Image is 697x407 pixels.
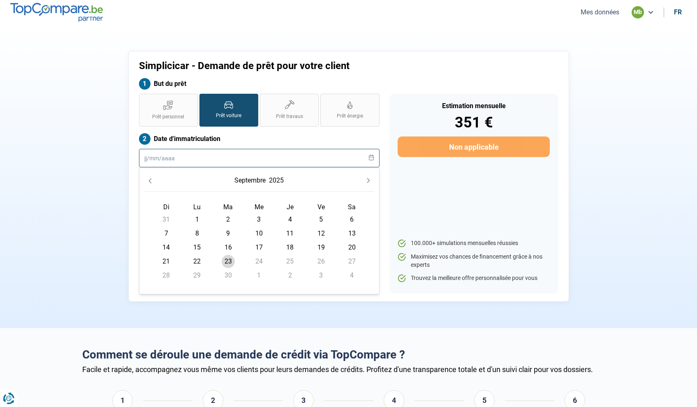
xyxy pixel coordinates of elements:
[345,255,359,268] span: 27
[317,203,325,211] span: Ve
[213,227,243,240] td: 9
[151,254,182,268] td: 21
[283,241,296,254] span: 18
[398,136,549,157] button: Non applicable
[674,8,682,16] div: fr
[345,241,359,254] span: 20
[139,168,380,294] div: Choose Date
[182,213,213,227] td: 1
[222,255,235,268] span: 23
[337,113,363,120] span: Prêt énergie
[306,268,336,282] td: 3
[243,213,274,227] td: 3
[151,213,182,227] td: 31
[398,115,549,130] div: 351 €
[213,213,243,227] td: 2
[139,133,380,145] label: Date d'immatriculation
[283,255,296,268] span: 25
[151,227,182,240] td: 7
[182,254,213,268] td: 22
[306,213,336,227] td: 5
[182,227,213,240] td: 8
[222,269,235,282] span: 30
[287,203,294,211] span: Je
[345,213,359,226] span: 6
[348,203,356,211] span: Sa
[252,227,266,240] span: 10
[190,227,204,240] span: 8
[243,227,274,240] td: 10
[190,269,204,282] span: 29
[336,268,367,282] td: 4
[139,78,380,90] label: But du prêt
[315,269,328,282] span: 3
[182,240,213,254] td: 15
[336,254,367,268] td: 27
[222,213,235,226] span: 2
[275,240,306,254] td: 18
[252,255,266,268] span: 24
[160,241,173,254] span: 14
[216,112,241,119] span: Prêt voiture
[10,3,103,21] img: TopCompare.be
[315,255,328,268] span: 26
[345,269,359,282] span: 4
[193,203,201,211] span: Lu
[345,227,359,240] span: 13
[306,240,336,254] td: 19
[190,255,204,268] span: 22
[275,227,306,240] td: 11
[144,175,156,186] button: Previous Month
[267,173,285,188] button: Choose Year
[252,241,266,254] span: 17
[632,6,644,18] div: mb
[398,253,549,269] li: Maximisez vos chances de financement grâce à nos experts
[336,240,367,254] td: 20
[213,240,243,254] td: 16
[252,213,266,226] span: 3
[222,227,235,240] span: 9
[151,268,182,282] td: 28
[151,240,182,254] td: 14
[255,203,264,211] span: Me
[306,227,336,240] td: 12
[306,254,336,268] td: 26
[160,269,173,282] span: 28
[223,203,233,211] span: Ma
[252,269,266,282] span: 1
[139,149,380,167] input: jj/mm/aaaa
[275,268,306,282] td: 2
[139,60,451,72] h1: Simplicicar - Demande de prêt pour votre client
[283,213,296,226] span: 4
[283,269,296,282] span: 2
[222,241,235,254] span: 16
[283,227,296,240] span: 11
[182,268,213,282] td: 29
[160,255,173,268] span: 21
[243,240,274,254] td: 17
[243,254,274,268] td: 24
[398,103,549,109] div: Estimation mensuelle
[398,239,549,247] li: 100.000+ simulations mensuelles réussies
[82,365,615,374] div: Facile et rapide, accompagnez vous même vos clients pour leurs demandes de crédits. Profitez d'un...
[315,213,328,226] span: 5
[213,268,243,282] td: 30
[336,213,367,227] td: 6
[275,254,306,268] td: 25
[160,213,173,226] span: 31
[398,274,549,282] li: Trouvez la meilleure offre personnalisée pour vous
[190,213,204,226] span: 1
[190,241,204,254] span: 15
[363,175,374,186] button: Next Month
[315,241,328,254] span: 19
[275,213,306,227] td: 4
[243,268,274,282] td: 1
[160,227,173,240] span: 7
[152,113,184,120] span: Prêt personnel
[82,348,615,362] h2: Comment se déroule une demande de crédit via TopCompare ?
[315,227,328,240] span: 12
[276,113,303,120] span: Prêt travaux
[336,227,367,240] td: 13
[213,254,243,268] td: 23
[163,203,169,211] span: Di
